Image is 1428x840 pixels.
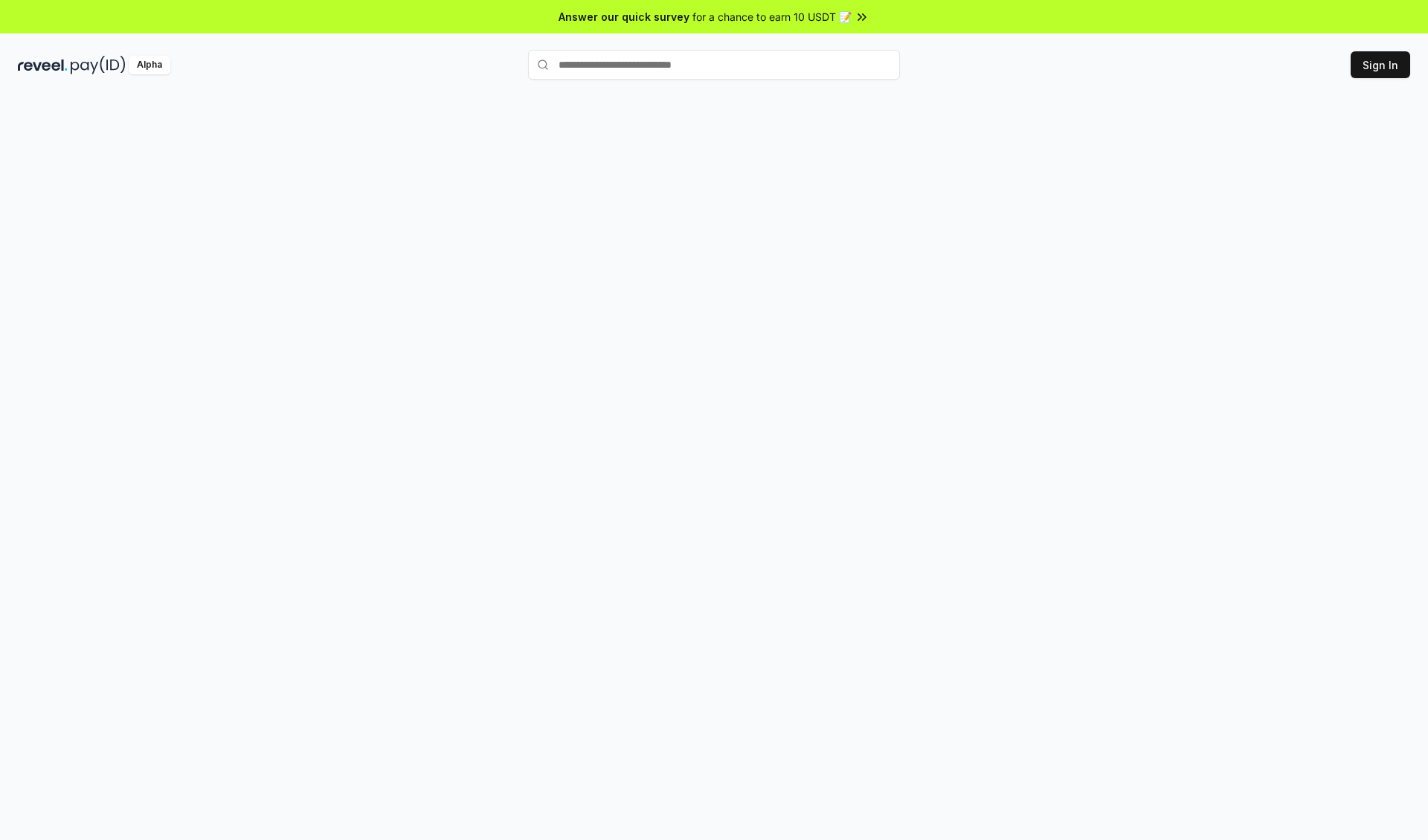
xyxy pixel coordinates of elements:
span: for a chance to earn 10 USDT 📝 [692,9,852,25]
img: pay_id [71,56,126,74]
span: Answer our quick survey [559,9,689,25]
button: Sign In [1351,51,1410,78]
img: reveel_dark [18,56,68,74]
div: Alpha [129,56,170,74]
